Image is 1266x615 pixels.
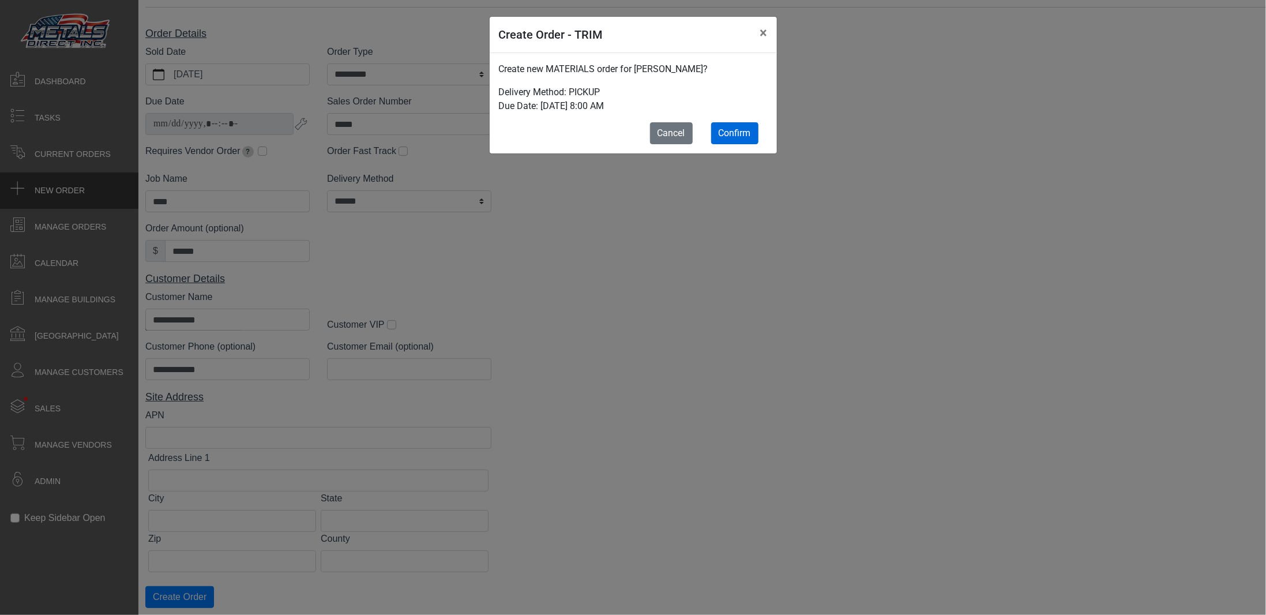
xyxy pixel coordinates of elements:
[499,62,768,76] p: Create new MATERIALS order for [PERSON_NAME]?
[499,85,768,113] p: Delivery Method: PICKUP Due Date: [DATE] 8:00 AM
[499,26,603,43] h5: Create Order - TRIM
[711,122,758,144] button: Confirm
[719,127,751,138] span: Confirm
[751,17,777,49] button: Close
[650,122,693,144] button: Cancel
